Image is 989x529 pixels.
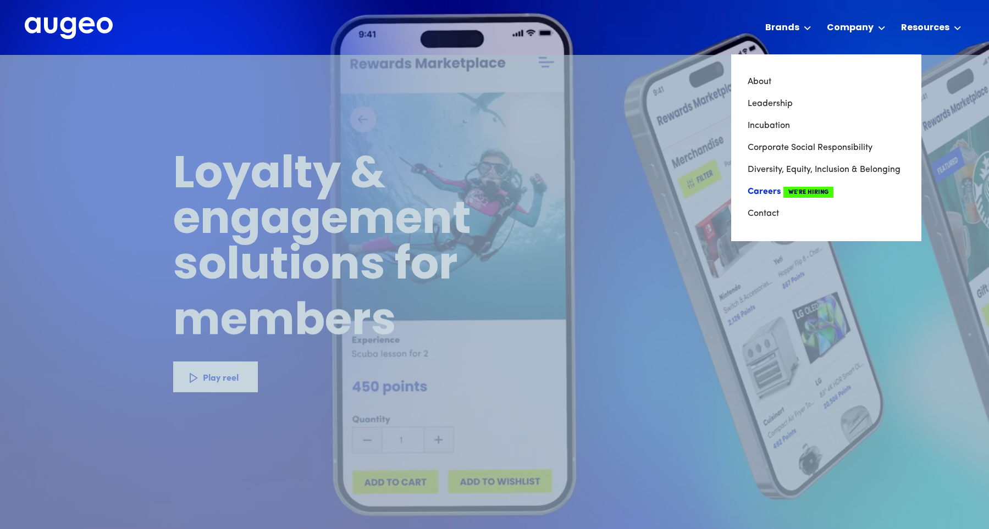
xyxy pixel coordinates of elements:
a: Incubation [748,115,905,137]
a: Contact [748,203,905,225]
a: home [25,17,113,40]
img: Augeo's full logo in white. [25,17,113,40]
div: Company [827,21,874,35]
a: Diversity, Equity, Inclusion & Belonging [748,159,905,181]
div: Brands [765,21,799,35]
a: CareersWe're Hiring [748,181,905,203]
span: We're Hiring [783,187,833,198]
a: Leadership [748,93,905,115]
a: Corporate Social Responsibility [748,137,905,159]
nav: Company [731,54,921,241]
div: Resources [901,21,949,35]
a: About [748,71,905,93]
